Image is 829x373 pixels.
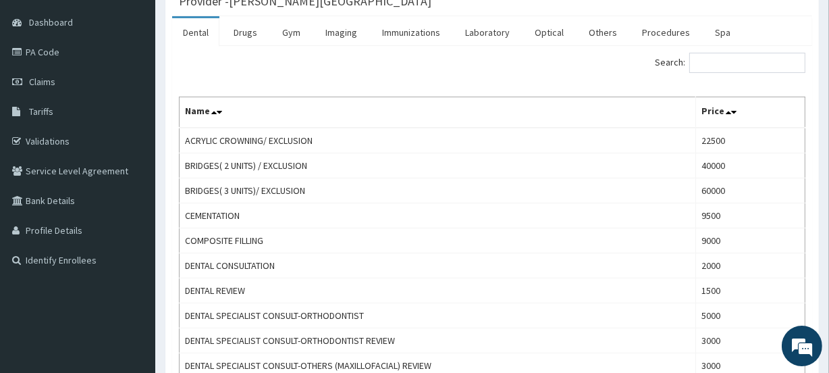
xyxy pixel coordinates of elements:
[695,228,805,253] td: 9000
[631,18,701,47] a: Procedures
[223,18,268,47] a: Drugs
[180,97,696,128] th: Name
[695,178,805,203] td: 60000
[695,303,805,328] td: 5000
[180,328,696,353] td: DENTAL SPECIALIST CONSULT-ORTHODONTIST REVIEW
[689,53,805,73] input: Search:
[172,18,219,47] a: Dental
[180,153,696,178] td: BRIDGES( 2 UNITS) / EXCLUSION
[695,128,805,153] td: 22500
[695,203,805,228] td: 9500
[695,328,805,353] td: 3000
[695,253,805,278] td: 2000
[655,53,805,73] label: Search:
[695,278,805,303] td: 1500
[524,18,574,47] a: Optical
[180,253,696,278] td: DENTAL CONSULTATION
[695,153,805,178] td: 40000
[271,18,311,47] a: Gym
[180,278,696,303] td: DENTAL REVIEW
[29,16,73,28] span: Dashboard
[315,18,368,47] a: Imaging
[180,303,696,328] td: DENTAL SPECIALIST CONSULT-ORTHODONTIST
[578,18,628,47] a: Others
[29,76,55,88] span: Claims
[695,97,805,128] th: Price
[371,18,451,47] a: Immunizations
[454,18,520,47] a: Laboratory
[180,228,696,253] td: COMPOSITE FILLING
[180,203,696,228] td: CEMENTATION
[29,105,53,118] span: Tariffs
[180,178,696,203] td: BRIDGES( 3 UNITS)/ EXCLUSION
[704,18,741,47] a: Spa
[180,128,696,153] td: ACRYLIC CROWNING/ EXCLUSION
